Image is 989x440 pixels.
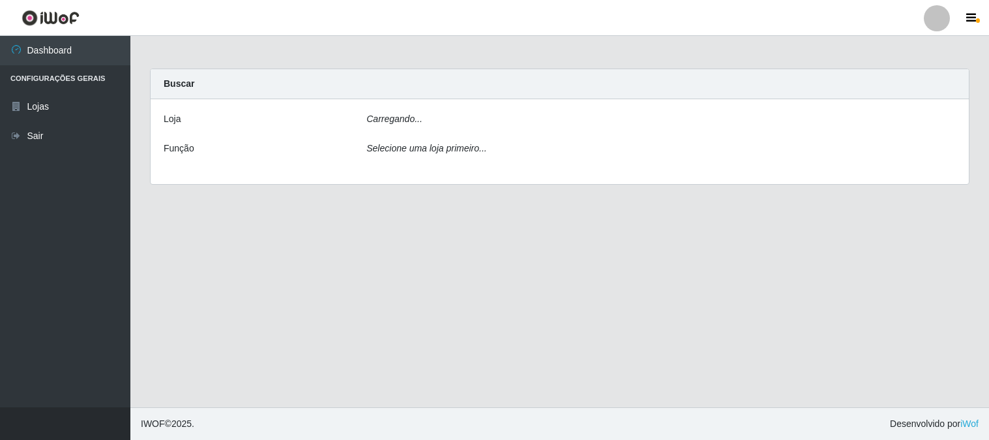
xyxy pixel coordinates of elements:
[366,114,422,124] i: Carregando...
[164,78,194,89] strong: Buscar
[890,417,979,431] span: Desenvolvido por
[141,417,194,431] span: © 2025 .
[366,143,486,153] i: Selecione uma loja primeiro...
[141,418,165,429] span: IWOF
[22,10,80,26] img: CoreUI Logo
[164,142,194,155] label: Função
[164,112,181,126] label: Loja
[960,418,979,429] a: iWof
